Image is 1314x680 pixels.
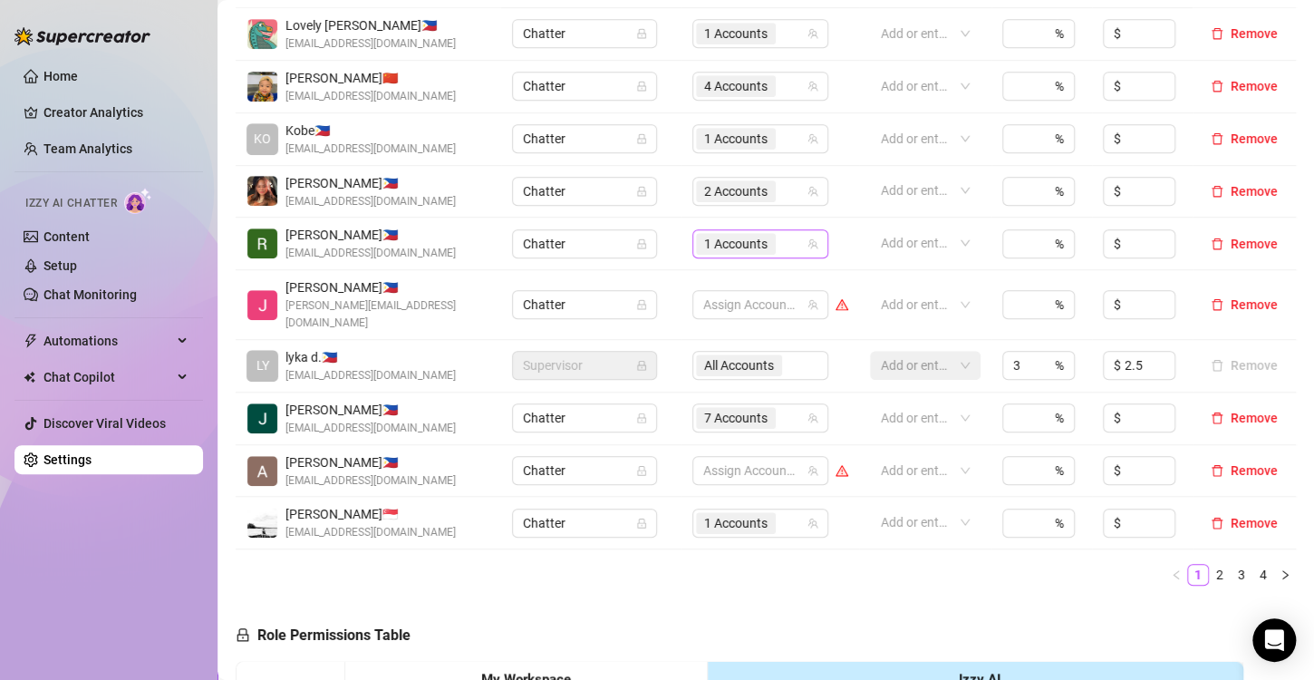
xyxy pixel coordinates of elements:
[704,24,768,44] span: 1 Accounts
[1203,355,1285,376] button: Remove
[285,472,456,490] span: [EMAIL_ADDRESS][DOMAIN_NAME]
[523,20,646,47] span: Chatter
[696,180,776,202] span: 2 Accounts
[523,178,646,205] span: Chatter
[696,128,776,150] span: 1 Accounts
[1211,238,1223,250] span: delete
[1187,564,1209,586] li: 1
[704,408,768,428] span: 7 Accounts
[696,23,776,44] span: 1 Accounts
[704,234,768,254] span: 1 Accounts
[285,193,456,210] span: [EMAIL_ADDRESS][DOMAIN_NAME]
[807,81,818,92] span: team
[285,88,456,105] span: [EMAIL_ADDRESS][DOMAIN_NAME]
[43,258,77,273] a: Setup
[807,299,818,310] span: team
[1211,464,1223,477] span: delete
[636,413,647,423] span: lock
[636,81,647,92] span: lock
[1209,564,1231,586] li: 2
[807,186,818,197] span: team
[1253,565,1273,585] a: 4
[1231,237,1278,251] span: Remove
[1231,411,1278,425] span: Remove
[247,403,277,433] img: Jai Mata
[1203,460,1285,481] button: Remove
[1165,564,1187,586] button: left
[1165,564,1187,586] li: Previous Page
[1211,185,1223,198] span: delete
[1171,569,1182,580] span: left
[1211,80,1223,92] span: delete
[1203,75,1285,97] button: Remove
[285,367,456,384] span: [EMAIL_ADDRESS][DOMAIN_NAME]
[1203,407,1285,429] button: Remove
[285,524,456,541] span: [EMAIL_ADDRESS][DOMAIN_NAME]
[523,125,646,152] span: Chatter
[236,627,250,642] span: lock
[43,363,172,392] span: Chat Copilot
[254,129,271,149] span: KO
[285,347,456,367] span: lyka d. 🇵🇭
[696,75,776,97] span: 4 Accounts
[1231,297,1278,312] span: Remove
[523,404,646,432] span: Chatter
[285,35,456,53] span: [EMAIL_ADDRESS][DOMAIN_NAME]
[247,508,277,538] img: Wyne
[247,290,277,320] img: Joyce Valerio
[285,173,456,193] span: [PERSON_NAME] 🇵🇭
[247,456,277,486] img: Angelica Cuyos
[523,230,646,257] span: Chatter
[1252,564,1274,586] li: 4
[1274,564,1296,586] li: Next Page
[523,510,646,537] span: Chatter
[636,299,647,310] span: lock
[636,186,647,197] span: lock
[43,69,78,83] a: Home
[285,225,456,245] span: [PERSON_NAME] 🇵🇭
[1231,79,1278,93] span: Remove
[523,457,646,484] span: Chatter
[1203,128,1285,150] button: Remove
[24,334,38,348] span: thunderbolt
[1203,23,1285,44] button: Remove
[1232,565,1251,585] a: 3
[1188,565,1208,585] a: 1
[1280,569,1290,580] span: right
[1211,298,1223,311] span: delete
[836,298,848,311] span: warning
[807,133,818,144] span: team
[523,73,646,100] span: Chatter
[704,129,768,149] span: 1 Accounts
[285,452,456,472] span: [PERSON_NAME] 🇵🇭
[247,176,277,206] img: Aliyah Espiritu
[25,195,117,212] span: Izzy AI Chatter
[636,238,647,249] span: lock
[247,19,277,49] img: Lovely Gablines
[43,98,188,127] a: Creator Analytics
[43,287,137,302] a: Chat Monitoring
[247,228,277,258] img: Riza Joy Barrera
[285,297,490,332] span: [PERSON_NAME][EMAIL_ADDRESS][DOMAIN_NAME]
[807,238,818,249] span: team
[636,518,647,529] span: lock
[1203,512,1285,534] button: Remove
[43,229,90,244] a: Content
[1211,412,1223,424] span: delete
[43,416,166,431] a: Discover Viral Videos
[285,121,456,141] span: Kobe 🇵🇭
[1210,565,1230,585] a: 2
[1203,233,1285,255] button: Remove
[124,188,152,214] img: AI Chatter
[285,420,456,437] span: [EMAIL_ADDRESS][DOMAIN_NAME]
[1211,132,1223,145] span: delete
[1211,517,1223,529] span: delete
[807,28,818,39] span: team
[1211,27,1223,40] span: delete
[696,233,776,255] span: 1 Accounts
[285,245,456,262] span: [EMAIL_ADDRESS][DOMAIN_NAME]
[1231,463,1278,478] span: Remove
[43,452,92,467] a: Settings
[636,133,647,144] span: lock
[285,68,456,88] span: [PERSON_NAME] 🇨🇳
